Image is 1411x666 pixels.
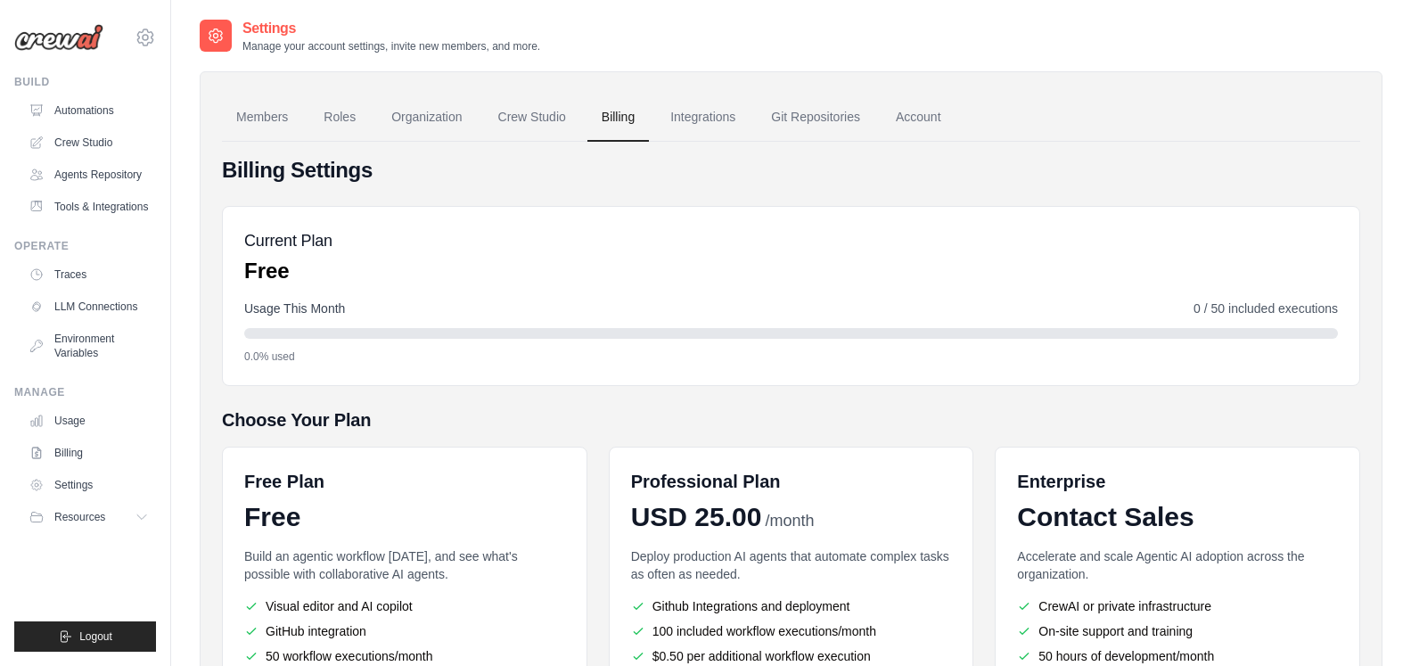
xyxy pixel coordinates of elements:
a: Integrations [656,94,750,142]
a: Traces [21,260,156,289]
div: Operate [14,239,156,253]
a: Roles [309,94,370,142]
img: Logo [14,24,103,51]
span: Usage This Month [244,300,345,317]
h6: Free Plan [244,469,324,494]
a: Environment Variables [21,325,156,367]
div: Build [14,75,156,89]
a: Members [222,94,302,142]
span: 0 / 50 included executions [1194,300,1338,317]
a: Crew Studio [21,128,156,157]
h6: Professional Plan [631,469,781,494]
p: Deploy production AI agents that automate complex tasks as often as needed. [631,547,952,583]
li: Github Integrations and deployment [631,597,952,615]
span: USD 25.00 [631,501,762,533]
a: Account [882,94,956,142]
a: Billing [587,94,649,142]
li: On-site support and training [1017,622,1338,640]
li: 50 hours of development/month [1017,647,1338,665]
span: Logout [79,629,112,644]
li: 100 included workflow executions/month [631,622,952,640]
h4: Billing Settings [222,156,1360,185]
h6: Enterprise [1017,469,1338,494]
span: 0.0% used [244,349,295,364]
p: Manage your account settings, invite new members, and more. [242,39,540,53]
a: Settings [21,471,156,499]
p: Free [244,257,332,285]
h2: Settings [242,18,540,39]
span: Resources [54,510,105,524]
li: CrewAI or private infrastructure [1017,597,1338,615]
button: Resources [21,503,156,531]
div: Manage [14,385,156,399]
h5: Current Plan [244,228,332,253]
a: Organization [377,94,476,142]
li: Visual editor and AI copilot [244,597,565,615]
div: Free [244,501,565,533]
p: Accelerate and scale Agentic AI adoption across the organization. [1017,547,1338,583]
span: /month [765,509,814,533]
a: Agents Repository [21,160,156,189]
a: Automations [21,96,156,125]
h5: Choose Your Plan [222,407,1360,432]
p: Build an agentic workflow [DATE], and see what's possible with collaborative AI agents. [244,547,565,583]
a: Billing [21,439,156,467]
li: $0.50 per additional workflow execution [631,647,952,665]
li: GitHub integration [244,622,565,640]
div: Contact Sales [1017,501,1338,533]
a: LLM Connections [21,292,156,321]
a: Usage [21,407,156,435]
a: Crew Studio [484,94,580,142]
button: Logout [14,621,156,652]
a: Tools & Integrations [21,193,156,221]
a: Git Repositories [757,94,874,142]
li: 50 workflow executions/month [244,647,565,665]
